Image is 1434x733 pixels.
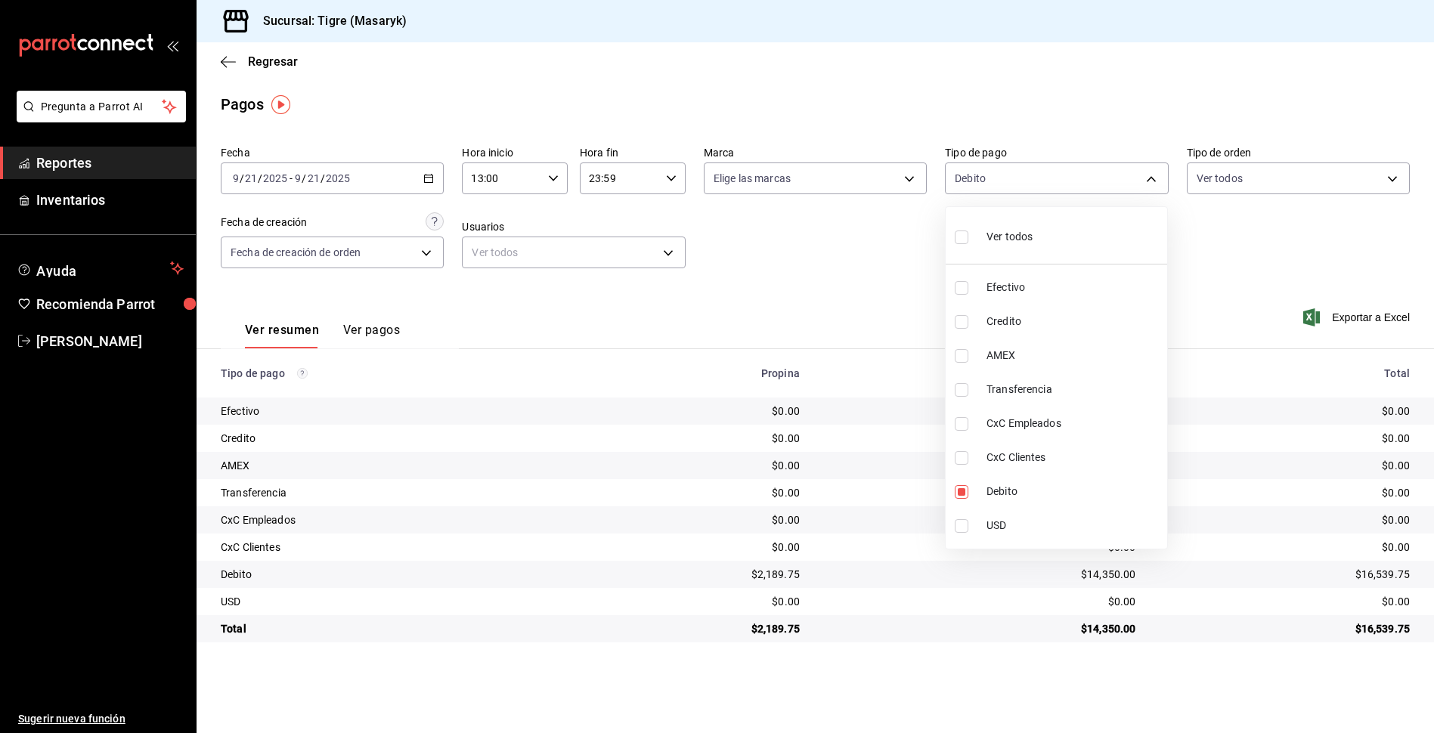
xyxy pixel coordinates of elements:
[986,450,1161,465] span: CxC Clientes
[986,416,1161,431] span: CxC Empleados
[986,484,1161,499] span: Debito
[986,518,1161,534] span: USD
[271,95,290,114] img: Tooltip marker
[986,280,1161,295] span: Efectivo
[986,229,1033,245] span: Ver todos
[986,348,1161,363] span: AMEX
[986,382,1161,397] span: Transferencia
[986,314,1161,329] span: Credito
